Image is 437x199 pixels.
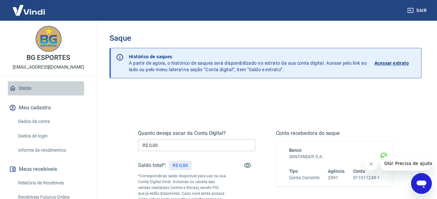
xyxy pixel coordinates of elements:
span: Conta [353,169,365,174]
a: Dados da conta [16,115,89,128]
iframe: Mensagem da empresa [380,156,432,171]
h5: Quanto deseja sacar da Conta Digital? [138,130,255,137]
span: Agência [328,169,345,174]
a: Início [8,81,89,95]
p: R$ 0,00 [173,162,188,169]
a: Dados de login [16,129,89,143]
p: [EMAIL_ADDRESS][DOMAIN_NAME] [13,64,84,71]
h3: Saque [109,34,421,43]
img: 93a386c7-5aba-46aa-82fd-af2a665240cb.jpeg [36,26,62,52]
button: Sair [406,5,429,17]
iframe: Fechar mensagem [365,158,378,171]
button: Meus recebíveis [8,162,89,176]
p: Histórico de saques [129,53,367,60]
h6: 011011248-1 [353,174,380,181]
a: Acessar extrato [374,53,416,73]
button: Meu cadastro [8,101,89,115]
span: Banco [289,148,302,153]
p: Acessar extrato [374,60,409,66]
a: Informe de rendimentos [16,144,89,157]
span: Tipo [289,169,298,174]
h5: Conta recebedora do saque [276,130,393,137]
a: Relatório de Recebíveis [16,176,89,190]
iframe: Botão para abrir a janela de mensagens [411,173,432,194]
p: BG ESPORTES [27,54,70,61]
span: Olá! Precisa de ajuda? [4,5,54,10]
img: Vindi [8,0,50,20]
p: A partir de agora, o histórico de saques será disponibilizado no extrato da sua conta digital. Ac... [129,53,367,73]
h6: 2991 [328,174,345,181]
h6: SANTANDER S.A. [289,153,380,160]
h6: Conta Corrente [289,174,319,181]
h5: Saldo total*: [138,162,166,169]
